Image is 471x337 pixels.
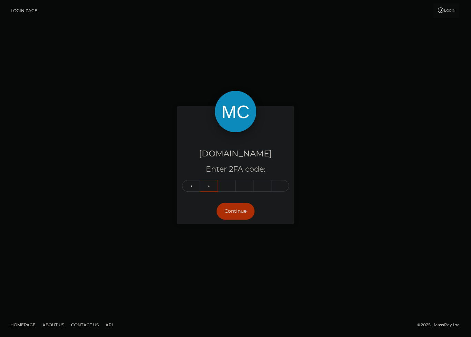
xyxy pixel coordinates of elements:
[68,319,101,330] a: Contact Us
[103,319,116,330] a: API
[433,3,459,18] a: Login
[40,319,67,330] a: About Us
[182,164,289,175] h5: Enter 2FA code:
[417,321,466,329] div: © 2025 , MassPay Inc.
[182,148,289,160] h4: [DOMAIN_NAME]
[217,203,254,220] button: Continue
[8,319,38,330] a: Homepage
[11,3,37,18] a: Login Page
[215,91,256,132] img: McLuck.com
